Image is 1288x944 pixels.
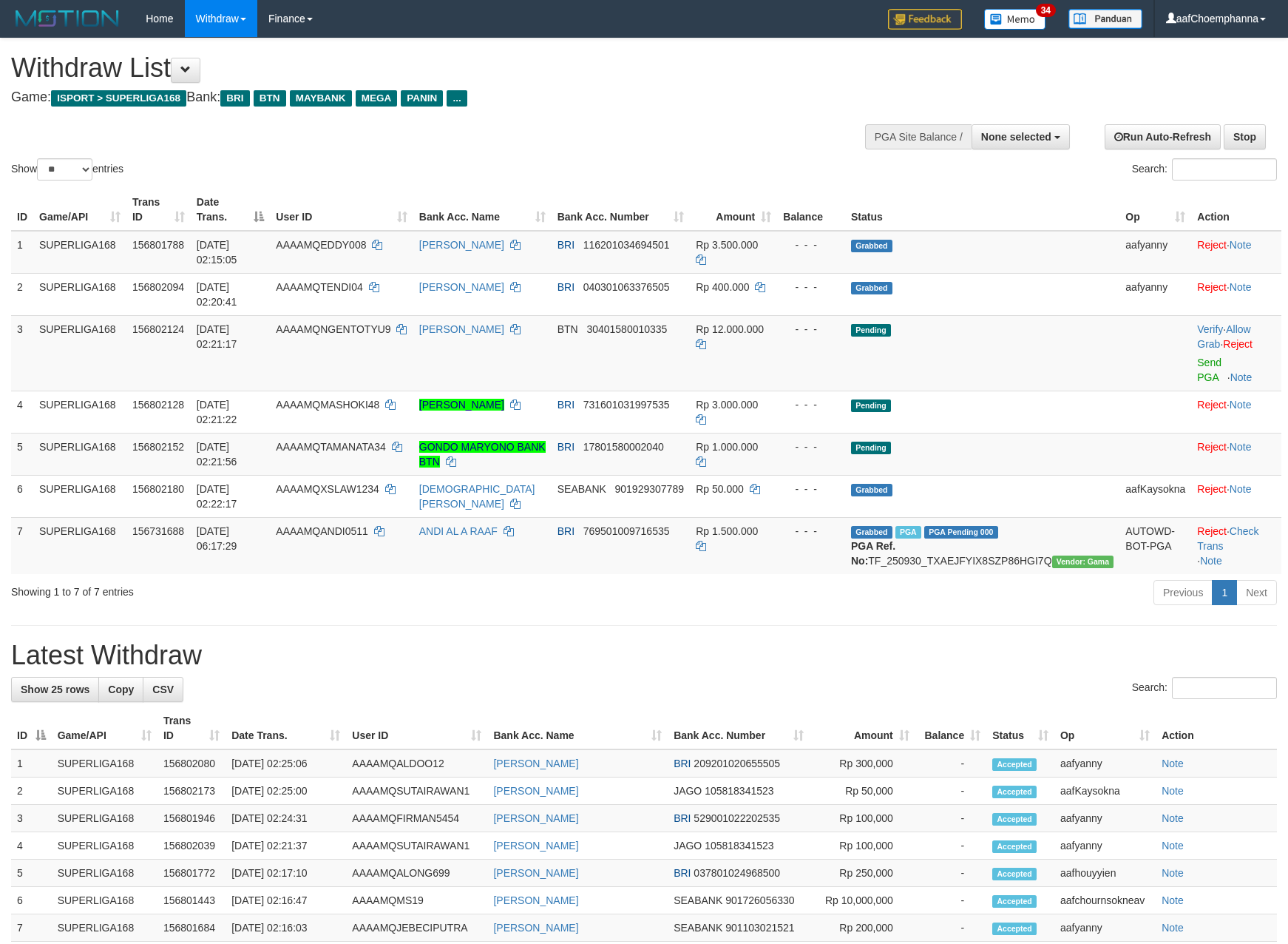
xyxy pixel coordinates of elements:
label: Show entries [11,158,123,181]
td: AAAAMQALDOO12 [346,749,487,778]
th: Bank Acc. Number: activate to sort column ascending [668,707,810,749]
td: aafchournsokneav [1054,887,1156,914]
a: [PERSON_NAME] [493,840,578,852]
span: SEABANK [674,922,722,934]
span: PGA Pending [924,526,998,539]
span: Accepted [992,868,1037,880]
a: Show 25 rows [11,677,99,702]
span: None selected [981,131,1051,143]
td: SUPERLIGA168 [52,805,157,832]
span: ISPORT > SUPERLIGA168 [51,90,186,107]
td: aafKaysokna [1054,778,1156,805]
a: Reject [1223,338,1253,350]
a: [DEMOGRAPHIC_DATA][PERSON_NAME] [419,483,535,510]
td: SUPERLIGA168 [33,517,126,574]
td: SUPERLIGA168 [52,832,157,860]
span: Copy 901726056330 to clipboard [725,894,794,906]
a: GONDO MARYONO BANK BTN [419,441,546,468]
th: Status [845,189,1119,231]
span: Grabbed [851,484,892,496]
span: Copy 037801024968500 to clipboard [694,867,780,879]
span: BTN [254,90,286,107]
span: AAAAMQNGENTOTYU9 [276,323,390,335]
span: Rp 3.000.000 [696,399,758,411]
a: Run Auto-Refresh [1105,124,1221,149]
td: [DATE] 02:25:00 [226,778,346,805]
th: Game/API: activate to sort column ascending [52,707,157,749]
a: Send PGA [1197,357,1221,383]
span: Rp 50.000 [696,483,744,495]
span: BRI [557,239,574,251]
td: Rp 200,000 [810,914,915,942]
td: [DATE] 02:16:47 [226,887,346,914]
td: SUPERLIGA168 [52,778,157,805]
a: Note [1162,758,1184,769]
span: JAGO [674,840,702,852]
span: BRI [557,441,574,453]
td: Rp 100,000 [810,805,915,832]
a: ANDI AL A RAAF [419,525,498,537]
span: AAAAMQTENDI04 [276,281,362,293]
th: Amount: activate to sort column ascending [690,189,777,231]
td: 1 [11,749,52,778]
span: Accepted [992,840,1037,853]
a: Verify [1197,323,1223,335]
span: Copy 040301063376505 to clipboard [583,281,670,293]
div: - - - [783,280,839,294]
th: Op: activate to sort column ascending [1119,189,1191,231]
th: User ID: activate to sort column ascending [270,189,413,231]
td: SUPERLIGA168 [33,231,126,274]
span: BRI [674,867,691,879]
span: AAAAMQXSLAW1234 [276,483,379,495]
span: Rp 1.000.000 [696,441,758,453]
td: Rp 250,000 [810,860,915,887]
a: Note [1162,894,1184,906]
th: Amount: activate to sort column ascending [810,707,915,749]
td: 156801684 [157,914,226,942]
td: 4 [11,391,33,433]
div: PGA Site Balance / [865,124,972,149]
span: Copy 105818341523 to clipboard [705,785,773,797]
th: Action [1191,189,1281,231]
th: Status: activate to sort column ascending [986,707,1054,749]
td: AAAAMQJEBECIPUTRA [346,914,487,942]
a: Check Trans [1197,525,1258,552]
div: - - - [783,237,839,252]
td: 156802039 [157,832,226,860]
span: Copy 529001022202535 to clipboard [694,812,780,824]
a: [PERSON_NAME] [419,281,504,293]
span: Copy 116201034694501 to clipboard [583,239,670,251]
span: Vendor URL: https://trx31.1velocity.biz [1052,556,1114,568]
span: BRI [674,758,691,769]
td: [DATE] 02:17:10 [226,860,346,887]
span: Copy 769501009716535 to clipboard [583,525,670,537]
span: Copy 731601031997535 to clipboard [583,399,670,411]
span: Accepted [992,895,1037,908]
td: · · [1191,315,1281,391]
span: Grabbed [851,240,892,252]
span: Accepted [992,923,1037,935]
img: panduan.png [1068,9,1142,29]
td: SUPERLIGA168 [33,433,126,475]
td: aafyanny [1054,832,1156,860]
td: 7 [11,914,52,942]
td: SUPERLIGA168 [52,749,157,778]
a: [PERSON_NAME] [493,785,578,797]
td: Rp 100,000 [810,832,915,860]
span: Pending [851,399,891,412]
span: Rp 1.500.000 [696,525,758,537]
a: Note [1162,812,1184,824]
td: AAAAMQALONG699 [346,860,487,887]
td: 1 [11,231,33,274]
td: - [915,778,986,805]
td: SUPERLIGA168 [52,860,157,887]
span: Rp 12.000.000 [696,323,764,335]
span: Copy 17801580002040 to clipboard [583,441,664,453]
a: [PERSON_NAME] [419,323,504,335]
a: [PERSON_NAME] [419,399,504,411]
span: 156801788 [132,239,184,251]
span: JAGO [674,785,702,797]
td: [DATE] 02:16:03 [226,914,346,942]
td: - [915,749,986,778]
a: [PERSON_NAME] [493,812,578,824]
